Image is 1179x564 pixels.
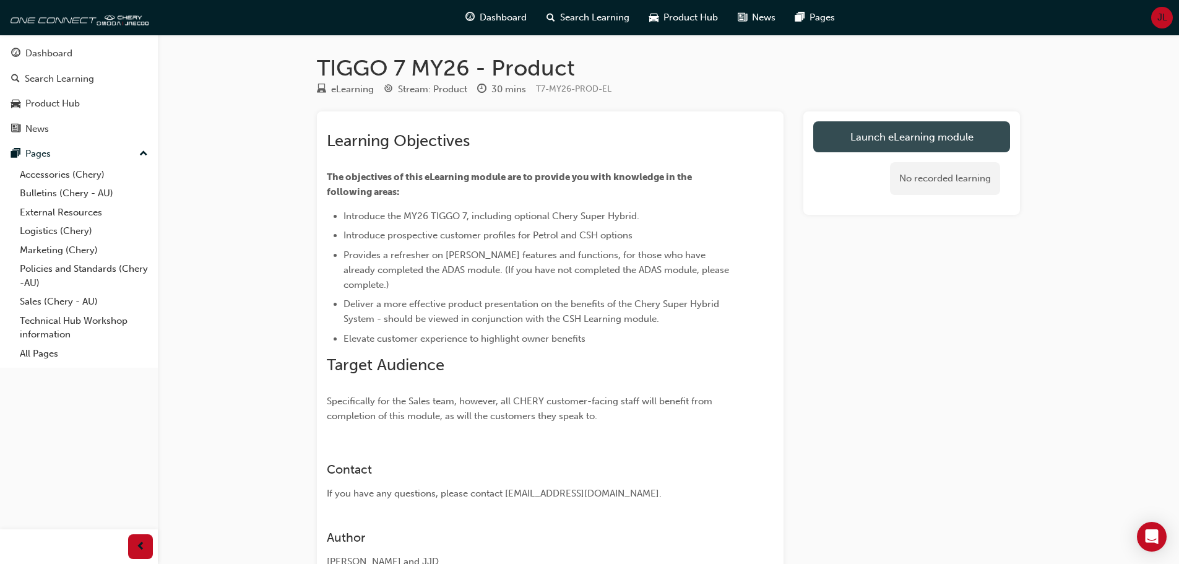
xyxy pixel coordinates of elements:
div: Duration [477,82,526,97]
a: Product Hub [5,92,153,115]
div: No recorded learning [890,162,1000,195]
span: The objectives of this eLearning module are to provide you with knowledge in the following areas: [327,171,694,197]
button: Pages [5,142,153,165]
span: pages-icon [11,149,20,160]
div: If you have any questions, please contact [EMAIL_ADDRESS][DOMAIN_NAME]. [327,487,729,501]
span: JL [1157,11,1167,25]
span: up-icon [139,146,148,162]
span: Specifically for the Sales team, however, all CHERY customer-facing staff will benefit from compl... [327,396,715,422]
span: Learning Objectives [327,131,470,150]
a: Logistics (Chery) [15,222,153,241]
span: car-icon [11,98,20,110]
h1: TIGGO 7 MY26 - Product [317,54,1020,82]
span: pages-icon [795,10,805,25]
div: Type [317,82,374,97]
span: car-icon [649,10,659,25]
h3: Author [327,531,729,545]
a: Technical Hub Workshop information [15,311,153,344]
a: search-iconSearch Learning [537,5,639,30]
span: Product Hub [663,11,718,25]
a: Policies and Standards (Chery -AU) [15,259,153,292]
a: news-iconNews [728,5,785,30]
a: Search Learning [5,67,153,90]
span: news-icon [11,124,20,135]
img: oneconnect [6,5,149,30]
a: Sales (Chery - AU) [15,292,153,311]
span: Pages [810,11,835,25]
span: search-icon [546,10,555,25]
span: Introduce prospective customer profiles for Petrol and CSH options [343,230,633,241]
a: All Pages [15,344,153,363]
span: Learning resource code [536,84,611,94]
div: Stream [384,82,467,97]
span: prev-icon [136,539,145,555]
a: Marketing (Chery) [15,241,153,260]
span: Provides a refresher on [PERSON_NAME] features and functions, for those who have already complete... [343,249,732,290]
span: target-icon [384,84,393,95]
span: search-icon [11,74,20,85]
span: Deliver a more effective product presentation on the benefits of the Chery Super Hybrid System - ... [343,298,722,324]
span: Search Learning [560,11,629,25]
a: guage-iconDashboard [456,5,537,30]
span: clock-icon [477,84,486,95]
span: News [752,11,775,25]
div: Dashboard [25,46,72,61]
span: news-icon [738,10,747,25]
a: Accessories (Chery) [15,165,153,184]
div: News [25,122,49,136]
span: learningResourceType_ELEARNING-icon [317,84,326,95]
span: Dashboard [480,11,527,25]
a: Dashboard [5,42,153,65]
a: News [5,118,153,141]
span: guage-icon [11,48,20,59]
span: Elevate customer experience to highlight owner benefits [343,333,585,344]
a: External Resources [15,203,153,222]
div: Open Intercom Messenger [1137,522,1167,552]
span: Introduce the MY26 TIGGO 7, including optional Chery Super Hybrid. [343,210,639,222]
div: eLearning [331,82,374,97]
div: Stream: Product [398,82,467,97]
button: JL [1151,7,1173,28]
div: Pages [25,147,51,161]
div: Product Hub [25,97,80,111]
a: car-iconProduct Hub [639,5,728,30]
span: guage-icon [465,10,475,25]
div: 30 mins [491,82,526,97]
a: Bulletins (Chery - AU) [15,184,153,203]
span: Target Audience [327,355,444,375]
h3: Contact [327,462,729,477]
a: Launch eLearning module [813,121,1010,152]
a: pages-iconPages [785,5,845,30]
div: Search Learning [25,72,94,86]
button: DashboardSearch LearningProduct HubNews [5,40,153,142]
